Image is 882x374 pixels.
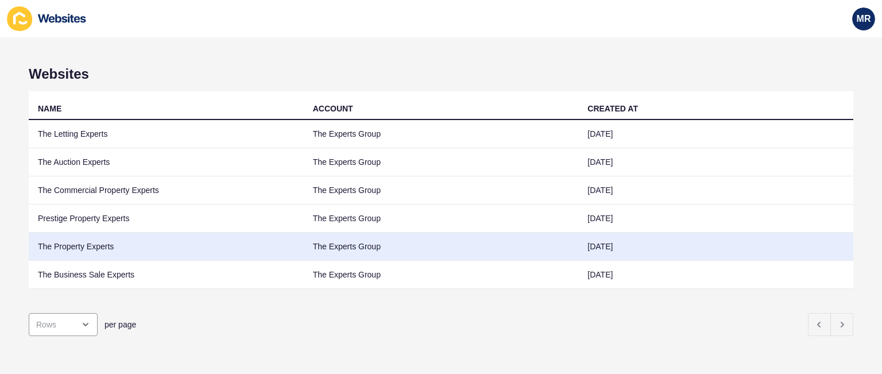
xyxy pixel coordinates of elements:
td: The Auction Experts [29,148,304,176]
td: The Experts Group [304,205,579,233]
td: [DATE] [578,148,853,176]
td: The Experts Group [304,176,579,205]
td: [DATE] [578,120,853,148]
td: The Business Sale Experts [29,261,304,289]
td: [DATE] [578,205,853,233]
span: per page [105,319,136,330]
div: open menu [29,313,98,336]
div: CREATED AT [587,103,638,114]
td: The Experts Group [304,233,579,261]
td: [DATE] [578,261,853,289]
div: NAME [38,103,61,114]
td: Prestige Property Experts [29,205,304,233]
span: MR [857,13,871,25]
td: The Experts Group [304,261,579,289]
td: The Letting Experts [29,120,304,148]
td: [DATE] [578,176,853,205]
td: The Experts Group [304,148,579,176]
td: [DATE] [578,233,853,261]
td: The Property Experts [29,233,304,261]
div: ACCOUNT [313,103,353,114]
td: The Experts Group [304,120,579,148]
h1: Websites [29,66,853,82]
td: The Commercial Property Experts [29,176,304,205]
